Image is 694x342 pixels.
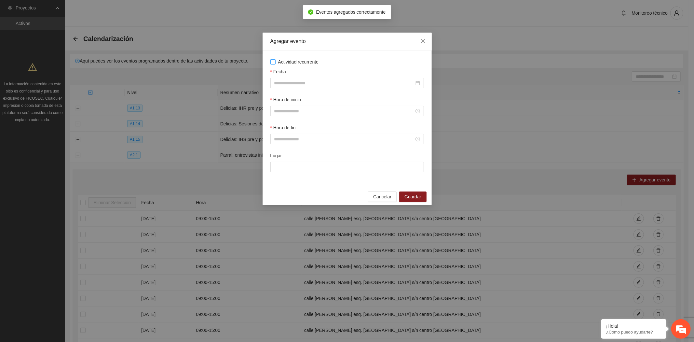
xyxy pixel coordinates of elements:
span: Estamos en línea. [38,87,90,153]
div: Chatee con nosotros ahora [34,33,109,42]
span: close [420,38,426,44]
button: Close [414,33,432,50]
input: Hora de fin [274,135,414,143]
div: Minimizar ventana de chat en vivo [107,3,122,19]
span: Eventos agregados correctamente [316,9,386,15]
input: Lugar [270,162,424,172]
div: Agregar evento [270,38,424,45]
span: Actividad recurrente [276,58,321,65]
span: Guardar [404,193,421,200]
button: Guardar [399,192,426,202]
textarea: Escriba su mensaje y pulse “Intro” [3,178,124,201]
label: Hora de fin [270,124,296,131]
label: Lugar [270,152,282,159]
span: Cancelar [373,193,391,200]
p: ¿Cómo puedo ayudarte? [606,330,661,335]
div: ¡Hola! [606,323,661,329]
span: check-circle [308,9,313,15]
label: Fecha [270,68,286,75]
label: Hora de inicio [270,96,301,103]
input: Hora de inicio [274,107,414,115]
input: Fecha [274,79,414,87]
button: Cancelar [368,192,397,202]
